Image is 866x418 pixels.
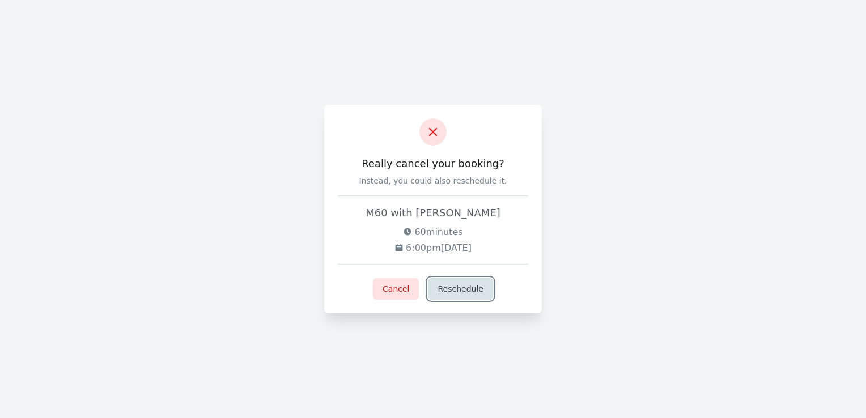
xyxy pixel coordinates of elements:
[428,278,493,300] button: Reschedule
[338,175,528,186] p: Instead, you could also reschedule it.
[338,205,528,221] h2: M60 with [PERSON_NAME]
[338,157,528,170] h3: Really cancel your booking?
[373,278,419,300] button: Cancel
[338,241,528,255] p: 6:00pm[DATE]
[338,225,528,239] p: 60 minutes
